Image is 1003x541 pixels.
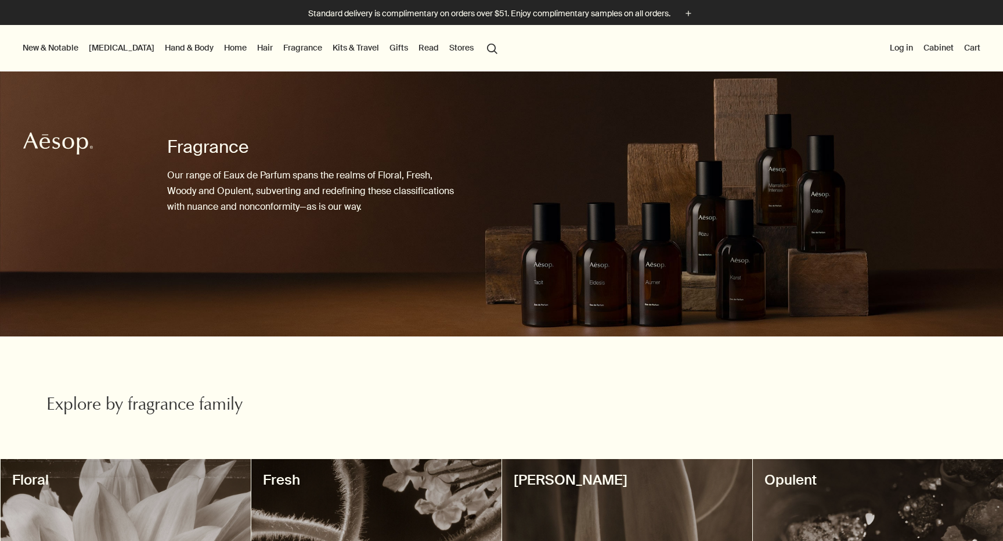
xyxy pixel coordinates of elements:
h3: Floral [12,471,239,489]
a: [MEDICAL_DATA] [86,40,157,55]
a: Kits & Travel [330,40,381,55]
nav: supplementary [887,25,983,71]
a: Hair [255,40,275,55]
a: Hand & Body [163,40,216,55]
h1: Fragrance [167,135,455,159]
button: Stores [447,40,476,55]
button: Open search [482,37,503,59]
button: Log in [887,40,915,55]
h3: [PERSON_NAME] [514,471,741,489]
button: New & Notable [20,40,81,55]
h2: Explore by fragrance family [46,395,350,418]
a: Cabinet [921,40,956,55]
p: Our range of Eaux de Parfum spans the realms of Floral, Fresh, Woody and Opulent, subverting and ... [167,167,455,215]
a: Home [222,40,249,55]
a: Fragrance [281,40,324,55]
p: Standard delivery is complimentary on orders over $51. Enjoy complimentary samples on all orders. [308,8,670,20]
button: Standard delivery is complimentary on orders over $51. Enjoy complimentary samples on all orders. [308,7,695,20]
nav: primary [20,25,503,71]
svg: Aesop [23,132,93,155]
a: Gifts [387,40,410,55]
h3: Opulent [764,471,991,489]
h3: Fresh [263,471,490,489]
a: Aesop [20,129,96,161]
a: Read [416,40,441,55]
button: Cart [962,40,983,55]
